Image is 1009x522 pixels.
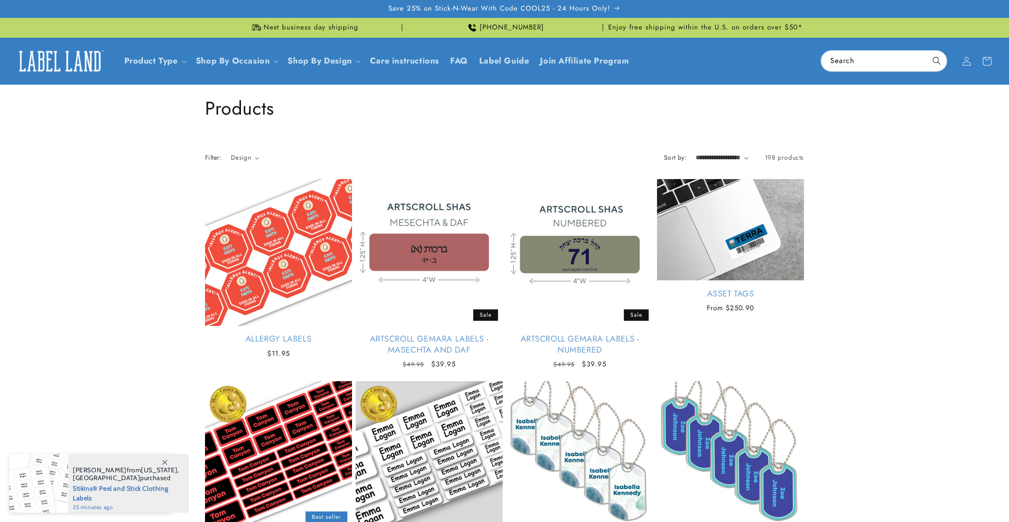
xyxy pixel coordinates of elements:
[119,50,190,72] summary: Product Type
[370,56,439,66] span: Care instructions
[287,55,352,67] a: Shop By Design
[264,23,358,32] span: Next business day shipping
[540,56,629,66] span: Join Affiliate Program
[356,334,503,355] a: Artscroll Gemara Labels - Masechta and Daf
[124,55,178,67] a: Product Type
[205,96,804,120] h1: Products
[73,474,140,482] span: [GEOGRAPHIC_DATA]
[927,51,947,71] button: Search
[205,18,402,37] div: Announcement
[205,334,352,344] a: Allergy Labels
[474,50,535,72] a: Label Guide
[190,50,282,72] summary: Shop By Occasion
[608,23,803,32] span: Enjoy free shipping within the U.S. on orders over $50*
[664,153,686,162] label: Sort by:
[445,50,474,72] a: FAQ
[231,153,251,162] span: Design
[657,289,804,299] a: Asset Tags
[11,43,110,79] a: Label Land
[388,4,610,13] span: Save 25% on Stick-N-Wear With Code COOL25 - 24 Hours Only!
[73,482,179,503] span: Stikins® Peel and Stick Clothing Labels
[506,334,653,355] a: Artscroll Gemara Labels - Numbered
[73,466,179,482] span: from , purchased
[231,153,259,162] summary: Design (0 selected)
[607,18,804,37] div: Announcement
[364,50,445,72] a: Care instructions
[196,56,270,66] span: Shop By Occasion
[282,50,364,72] summary: Shop By Design
[765,153,804,162] span: 198 products
[14,47,106,75] img: Label Land
[73,466,127,474] span: [PERSON_NAME]
[73,503,179,511] span: 25 minutes ago
[141,466,177,474] span: [US_STATE]
[480,23,544,32] span: [PHONE_NUMBER]
[406,18,603,37] div: Announcement
[534,50,634,72] a: Join Affiliate Program
[479,56,529,66] span: Label Guide
[450,56,468,66] span: FAQ
[205,153,222,162] h2: Filter:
